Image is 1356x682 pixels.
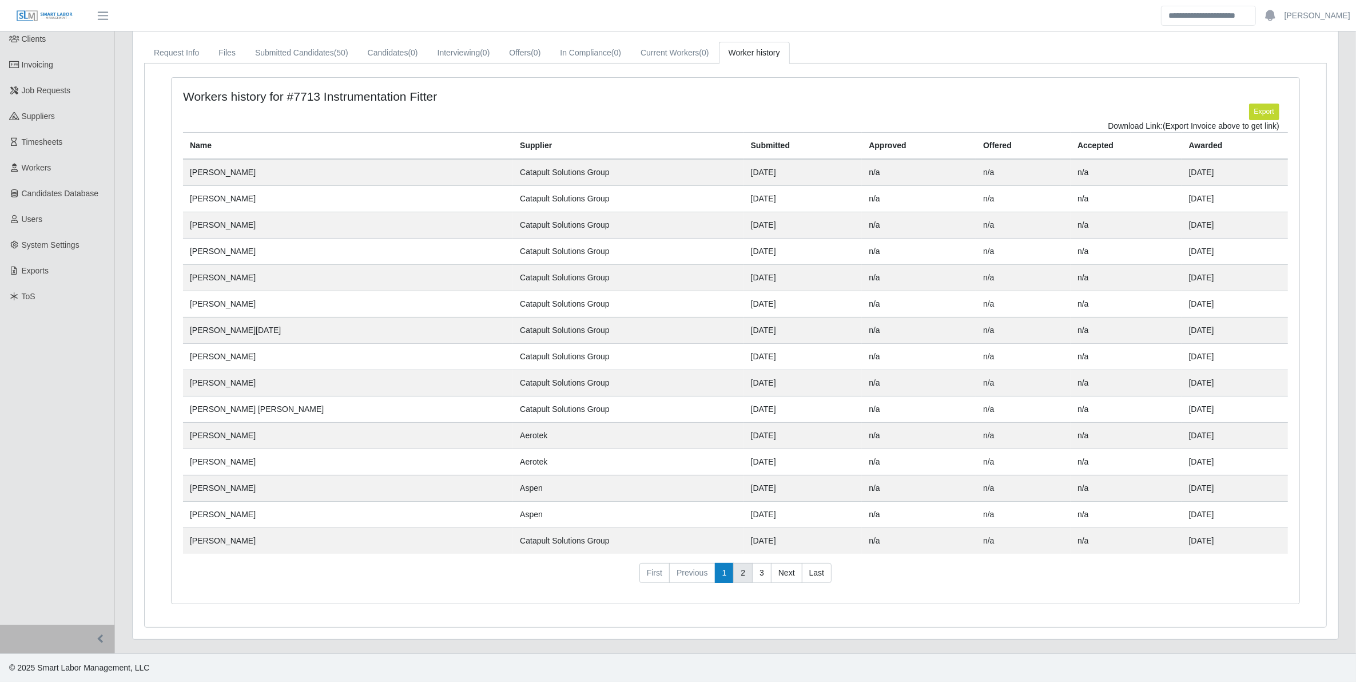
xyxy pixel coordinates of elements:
td: n/a [862,449,976,475]
td: [DATE] [1182,317,1288,343]
td: [DATE] [1182,264,1288,291]
span: (0) [611,48,621,57]
td: Catapult Solutions Group [513,238,743,264]
td: [DATE] [1182,396,1288,422]
td: n/a [976,264,1071,291]
td: n/a [1071,501,1182,528]
td: Catapult Solutions Group [513,370,743,396]
td: n/a [976,422,1071,449]
td: [DATE] [744,449,862,475]
td: n/a [862,264,976,291]
td: Catapult Solutions Group [513,212,743,238]
td: n/a [862,422,976,449]
a: Files [209,42,245,64]
nav: pagination [183,563,1288,593]
td: n/a [1071,343,1182,370]
td: n/a [862,212,976,238]
a: Offers [499,42,550,64]
td: [DATE] [744,291,862,317]
td: n/a [1071,475,1182,501]
td: n/a [1071,449,1182,475]
td: Catapult Solutions Group [513,159,743,186]
span: (0) [480,48,490,57]
td: Catapult Solutions Group [513,291,743,317]
td: [PERSON_NAME] [183,291,513,317]
td: [DATE] [744,475,862,501]
td: [DATE] [744,238,862,264]
td: n/a [862,528,976,554]
td: n/a [1071,238,1182,264]
a: Worker history [719,42,790,64]
td: [PERSON_NAME] [183,264,513,291]
td: [PERSON_NAME] [183,501,513,528]
td: n/a [862,343,976,370]
th: Approved [862,132,976,159]
input: Search [1161,6,1256,26]
td: n/a [862,370,976,396]
td: Catapult Solutions Group [513,264,743,291]
img: SLM Logo [16,10,73,22]
td: n/a [976,475,1071,501]
a: In Compliance [550,42,631,64]
span: Exports [22,266,49,275]
td: [DATE] [744,343,862,370]
h4: Workers history for #7713 Instrumentation Fitter [183,89,1288,104]
span: (Export Invoice above to get link) [1163,121,1279,130]
td: [DATE] [744,396,862,422]
a: Last [802,563,832,584]
th: Name [183,132,513,159]
td: n/a [976,159,1071,186]
div: Download Link: [192,120,1279,132]
td: n/a [862,238,976,264]
td: [DATE] [1182,185,1288,212]
td: [DATE] [1182,212,1288,238]
a: 3 [752,563,772,584]
td: [DATE] [744,212,862,238]
td: n/a [976,370,1071,396]
td: n/a [1071,159,1182,186]
td: Catapult Solutions Group [513,528,743,554]
td: n/a [976,185,1071,212]
a: Current Workers [631,42,719,64]
span: Suppliers [22,112,55,121]
span: (50) [334,48,348,57]
td: Catapult Solutions Group [513,396,743,422]
a: Candidates [358,42,428,64]
span: © 2025 Smart Labor Management, LLC [9,663,149,672]
td: Catapult Solutions Group [513,343,743,370]
td: [DATE] [1182,343,1288,370]
td: n/a [862,291,976,317]
td: [DATE] [744,370,862,396]
td: [PERSON_NAME] [183,343,513,370]
td: [DATE] [744,159,862,186]
a: 2 [733,563,753,584]
td: [DATE] [1182,370,1288,396]
td: Aspen [513,501,743,528]
td: n/a [1071,370,1182,396]
td: [DATE] [1182,528,1288,554]
td: [PERSON_NAME] [PERSON_NAME] [183,396,513,422]
a: Request Info [144,42,209,64]
a: Interviewing [428,42,500,64]
td: [DATE] [1182,501,1288,528]
td: n/a [976,291,1071,317]
td: [PERSON_NAME] [183,370,513,396]
button: Export [1249,104,1279,120]
td: n/a [862,475,976,501]
td: n/a [976,528,1071,554]
td: n/a [976,317,1071,343]
td: n/a [976,212,1071,238]
span: (0) [531,48,540,57]
span: Invoicing [22,60,53,69]
td: [DATE] [744,264,862,291]
th: Supplier [513,132,743,159]
span: ToS [22,292,35,301]
td: Aspen [513,475,743,501]
td: n/a [976,238,1071,264]
span: (0) [699,48,709,57]
th: Awarded [1182,132,1288,159]
td: n/a [862,159,976,186]
span: System Settings [22,240,79,249]
th: Submitted [744,132,862,159]
td: [DATE] [1182,159,1288,186]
